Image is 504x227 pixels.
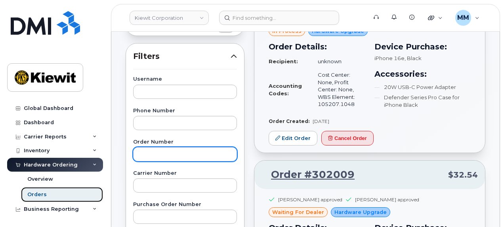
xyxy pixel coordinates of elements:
[405,55,422,61] span: , Black
[133,171,237,176] label: Carrier Number
[262,168,355,182] a: Order #302009
[269,58,298,64] strong: Recipient:
[130,11,209,25] a: Kiewit Corporation
[450,10,485,26] div: Michael Manahan
[219,11,339,25] input: Find something...
[269,83,302,96] strong: Accounting Codes:
[457,13,469,23] span: MM
[133,77,237,82] label: Username
[374,83,471,91] li: 20W USB-C Power Adapter
[422,10,448,26] div: Quicklinks
[355,196,419,203] div: [PERSON_NAME] approved
[321,131,374,146] button: Cancel Order
[269,118,309,124] strong: Order Created:
[374,41,471,53] h3: Device Purchase:
[313,118,329,124] span: [DATE]
[278,196,342,203] div: [PERSON_NAME] approved
[133,202,237,207] label: Purchase Order Number
[269,131,317,146] a: Edit Order
[133,51,231,62] span: Filters
[334,208,387,216] span: Hardware Upgrade
[374,68,471,80] h3: Accessories:
[133,108,237,114] label: Phone Number
[133,140,237,145] label: Order Number
[374,55,405,61] span: iPhone 16e
[311,55,365,68] td: unknown
[272,208,324,216] span: waiting for dealer
[374,94,471,108] li: Defender Series Pro Case for iPhone Black
[269,41,365,53] h3: Order Details:
[470,193,498,221] iframe: Messenger Launcher
[448,169,478,181] span: $32.54
[311,68,365,111] td: Cost Center: None, Profit Center: None, WBS Element: 105207.1048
